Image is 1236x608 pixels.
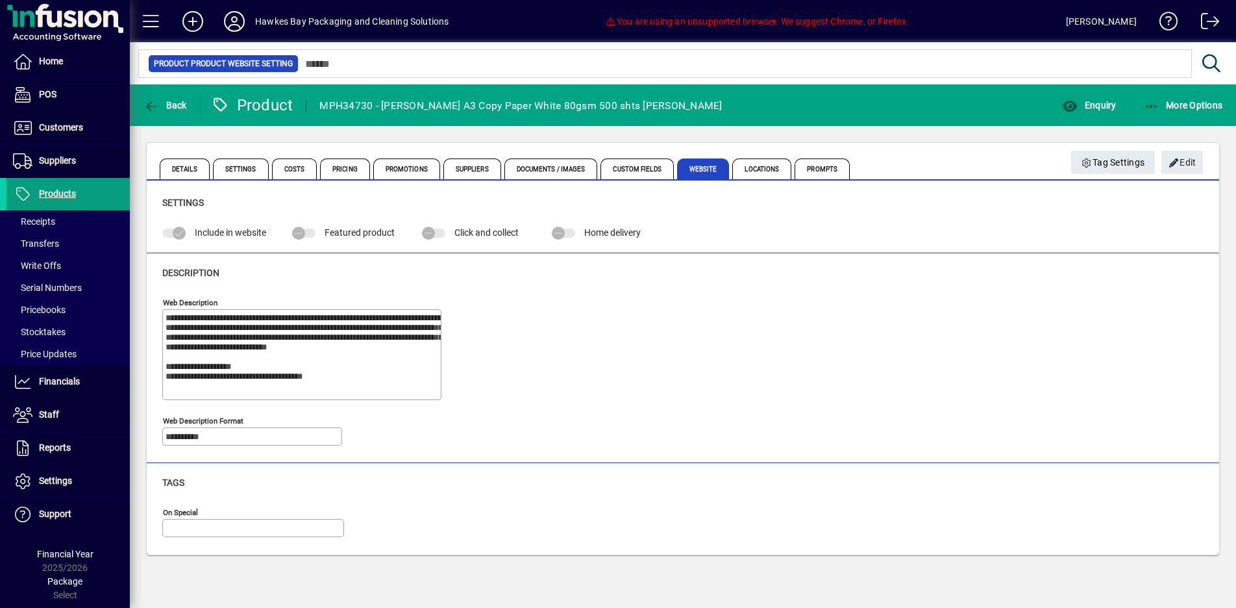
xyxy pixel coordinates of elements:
span: Documents / Images [504,158,598,179]
a: Price Updates [6,343,130,365]
span: Staff [39,409,59,420]
a: Write Offs [6,255,130,277]
span: Reports [39,442,71,453]
span: Support [39,509,71,519]
span: Product Product Website Setting [154,57,293,70]
span: Click and collect [454,227,519,238]
div: MPH34730 - [PERSON_NAME] A3 Copy Paper White 80gsm 500 shts [PERSON_NAME] [319,95,722,116]
span: Prompts [795,158,850,179]
span: Suppliers [39,155,76,166]
div: [PERSON_NAME] [1066,11,1137,32]
span: Pricing [320,158,370,179]
span: Receipts [13,216,55,227]
a: Receipts [6,210,130,233]
button: Profile [214,10,255,33]
a: POS [6,79,130,111]
span: Details [160,158,210,179]
span: Settings [162,197,204,208]
span: Promotions [373,158,440,179]
span: Back [143,100,187,110]
button: Add [172,10,214,33]
span: Settings [213,158,269,179]
a: Home [6,45,130,78]
a: Suppliers [6,145,130,177]
span: Locations [732,158,791,179]
button: More Options [1141,94,1226,117]
button: Tag Settings [1071,151,1156,174]
span: Write Offs [13,260,61,271]
span: Include in website [195,227,266,238]
button: Enquiry [1059,94,1119,117]
span: Featured product [325,227,395,238]
span: POS [39,89,56,99]
button: Back [140,94,190,117]
a: Pricebooks [6,299,130,321]
span: You are using an unsupported browser. We suggest Chrome, or Firefox. [605,16,909,27]
span: Costs [272,158,317,179]
span: Financials [39,376,80,386]
span: Suppliers [443,158,501,179]
span: Serial Numbers [13,283,82,293]
a: Staff [6,399,130,431]
span: Products [39,188,76,199]
a: Knowledge Base [1150,3,1178,45]
span: Custom Fields [600,158,673,179]
span: Settings [39,475,72,486]
span: Edit [1168,152,1196,173]
span: Home delivery [584,227,641,238]
a: Financials [6,366,130,398]
a: Support [6,498,130,531]
span: Home [39,56,63,66]
span: Customers [39,122,83,133]
a: Transfers [6,233,130,255]
a: Customers [6,112,130,144]
span: Tags [162,477,184,488]
span: Financial Year [37,549,93,559]
mat-label: Web Description [163,298,217,307]
div: Hawkes Bay Packaging and Cleaning Solutions [255,11,449,32]
a: Logout [1191,3,1220,45]
a: Serial Numbers [6,277,130,299]
div: Product [211,95,293,116]
span: More Options [1144,100,1223,110]
span: Price Updates [13,349,77,359]
a: Settings [6,465,130,498]
span: Stocktakes [13,327,66,337]
span: Enquiry [1062,100,1116,110]
mat-label: Web Description Format [163,416,243,425]
span: Website [677,158,730,179]
app-page-header-button: Back [130,94,201,117]
a: Reports [6,432,130,464]
span: Pricebooks [13,305,66,315]
a: Stocktakes [6,321,130,343]
button: Edit [1161,151,1203,174]
span: Transfers [13,238,59,249]
mat-label: On special [163,507,198,516]
span: Package [47,576,82,587]
span: Description [162,268,219,278]
span: Tag Settings [1081,152,1145,173]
